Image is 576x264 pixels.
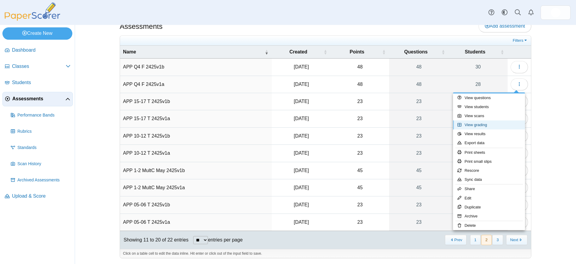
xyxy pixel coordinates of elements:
[294,202,309,207] time: Nov 12, 2024 at 8:59 PM
[2,17,62,22] a: PaperScorer
[448,59,508,75] a: 30
[289,49,307,54] span: Created
[331,214,389,231] td: 23
[8,124,73,139] a: Rubrics
[453,148,525,157] a: Print sheets
[120,21,163,32] h1: Assessments
[478,20,531,32] a: Add assessment
[17,177,70,183] span: Archived Assessments
[2,76,73,90] a: Students
[294,168,309,173] time: May 21, 2025 at 5:09 PM
[120,145,272,162] td: APP 10-12 T 2425v1a
[120,110,272,127] td: APP 15-17 T 2425v1a
[17,129,70,135] span: Rubrics
[2,189,73,204] a: Upload & Score
[331,110,389,127] td: 23
[444,235,527,245] nav: pagination
[453,111,525,120] a: View scans
[389,59,448,75] a: 48
[485,23,525,29] span: Add assessment
[448,214,508,231] a: 35
[453,120,525,129] a: View grading
[294,185,309,190] time: May 21, 2025 at 5:08 PM
[12,63,66,70] span: Classes
[453,93,525,102] a: View questions
[453,138,525,147] a: Export data
[481,235,492,245] button: 2
[448,76,508,93] a: 28
[120,59,272,76] td: APP Q4 F 2425v1b
[453,203,525,212] a: Duplicate
[382,46,385,58] span: Points : Activate to sort
[448,179,508,196] a: 28
[208,237,243,242] label: entries per page
[524,6,538,19] a: Alerts
[331,93,389,110] td: 23
[294,64,309,69] time: Jun 10, 2025 at 2:23 PM
[389,145,448,162] a: 23
[448,128,508,144] a: 27
[12,193,70,199] span: Upload & Score
[8,157,73,171] a: Scan History
[453,102,525,111] a: View students
[120,231,188,249] div: Showing 11 to 20 of 22 entries
[265,46,268,58] span: Name : Activate to remove sorting
[500,46,504,58] span: Students : Activate to sort
[350,49,364,54] span: Points
[331,59,389,76] td: 48
[453,157,525,166] a: Print small slips
[331,196,389,214] td: 23
[120,76,272,93] td: APP Q4 F 2425v1a
[294,99,309,104] time: Mar 9, 2025 at 8:28 PM
[404,49,427,54] span: Questions
[17,112,70,118] span: Performance Bands
[8,108,73,123] a: Performance Bands
[453,221,525,230] a: Delete
[120,196,272,214] td: APP 05-06 T 2425v1b
[448,110,508,127] a: 0
[331,128,389,145] td: 23
[120,214,272,231] td: APP 05-06 T 2425v1a
[120,128,272,145] td: APP 10-12 T 2425v1b
[331,162,389,179] td: 45
[511,38,529,44] a: Filters
[120,93,272,110] td: APP 15-17 T 2425v1b
[8,141,73,155] a: Standards
[389,110,448,127] a: 23
[123,49,136,54] span: Name
[2,2,62,21] img: PaperScorer
[453,175,525,184] a: Sync data
[17,161,70,167] span: Scan History
[453,184,525,193] a: Share
[453,166,525,175] a: Rescore
[541,5,571,20] a: ps.8EHCIG3N8Vt7GEG8
[448,196,508,213] a: 25
[331,179,389,196] td: 45
[331,76,389,93] td: 48
[448,93,508,110] a: 0
[294,133,309,138] time: Feb 4, 2025 at 7:47 PM
[441,46,445,58] span: Questions : Activate to sort
[8,173,73,187] a: Archived Assessments
[120,249,531,258] div: Click on a table cell to edit the data inline. Hit enter or click out of the input field to save.
[294,82,309,87] time: Jun 10, 2025 at 2:20 PM
[323,46,327,58] span: Created : Activate to sort
[294,220,309,225] time: Nov 12, 2024 at 8:53 PM
[2,59,73,74] a: Classes
[492,235,503,245] button: 3
[120,162,272,179] td: APP 1-2 MultC May 2425v1b
[2,27,72,39] a: Create New
[2,92,73,106] a: Assessments
[448,162,508,179] a: 30
[17,145,70,151] span: Standards
[453,129,525,138] a: View results
[389,93,448,110] a: 23
[551,8,560,17] span: Scott Richardson
[120,179,272,196] td: APP 1-2 MultC May 2425v1a
[389,196,448,213] a: 23
[551,8,560,17] img: ps.8EHCIG3N8Vt7GEG8
[12,47,70,53] span: Dashboard
[389,162,448,179] a: 45
[470,235,481,245] button: 1
[2,43,73,58] a: Dashboard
